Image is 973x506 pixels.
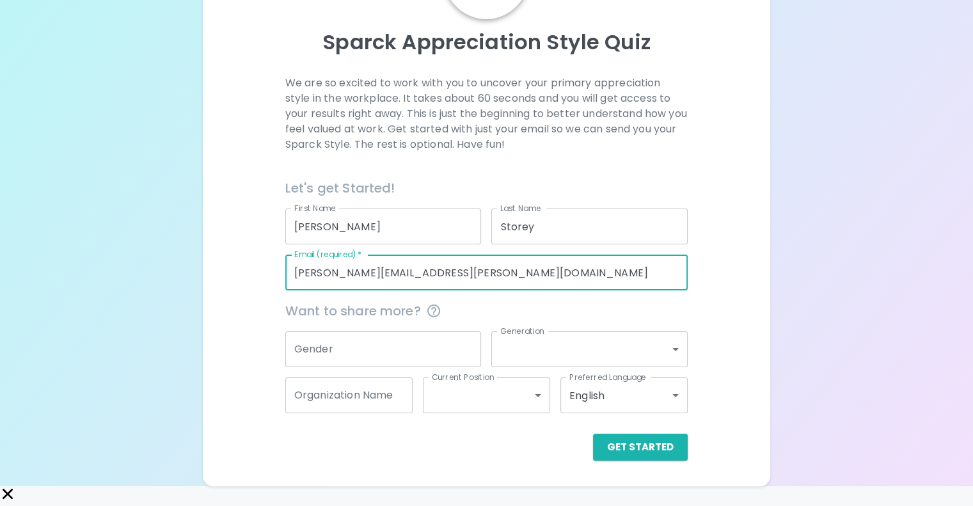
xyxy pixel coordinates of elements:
label: Current Position [432,372,494,383]
label: Generation [500,326,544,336]
p: We are so excited to work with you to uncover your primary appreciation style in the workplace. I... [285,75,688,152]
button: Get Started [593,434,688,461]
label: First Name [294,203,336,214]
span: Want to share more? [285,301,688,321]
svg: This information is completely confidential and only used for aggregated appreciation studies at ... [426,303,441,319]
label: Email (required) [294,249,362,260]
div: English [560,377,688,413]
label: Preferred Language [569,372,646,383]
h6: Let's get Started! [285,178,688,198]
p: Sparck Appreciation Style Quiz [218,29,755,55]
label: Last Name [500,203,541,214]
